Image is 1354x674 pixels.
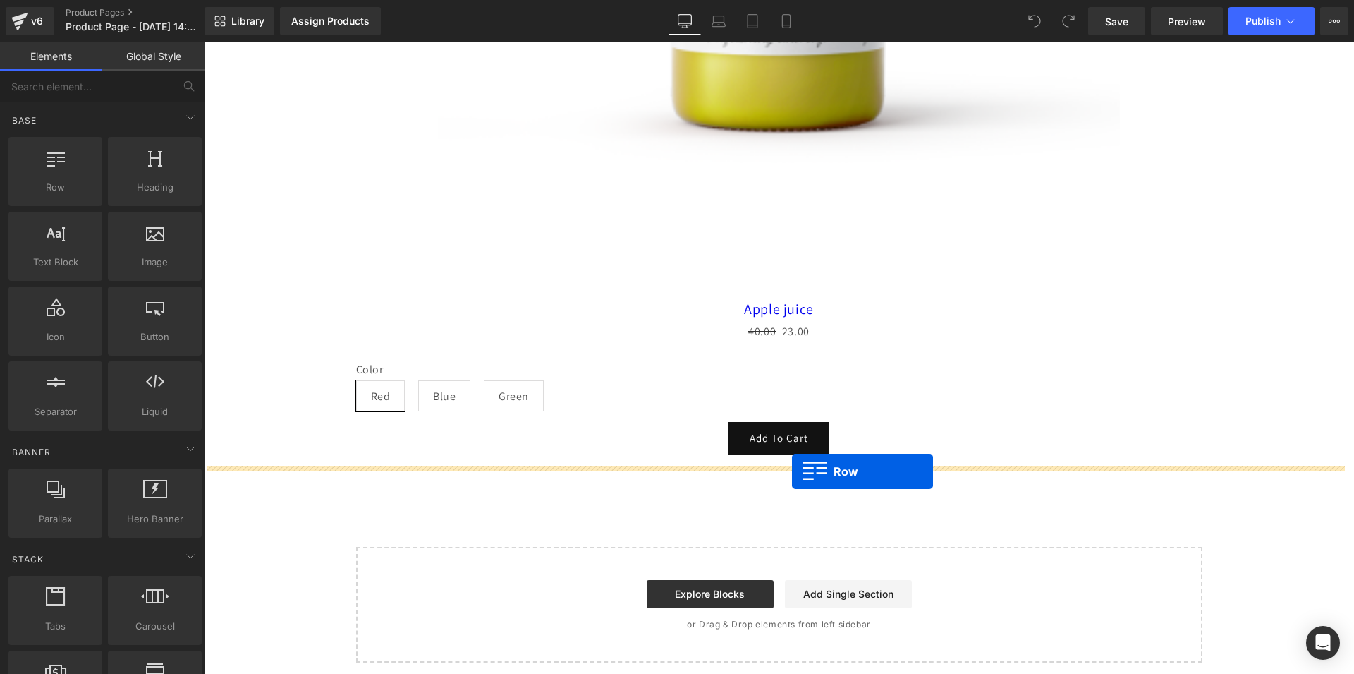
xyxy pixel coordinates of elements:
span: Banner [11,445,52,459]
span: Image [112,255,197,270]
div: Open Intercom Messenger [1306,626,1340,660]
a: Laptop [702,7,736,35]
span: Base [11,114,38,127]
a: New Library [205,7,274,35]
a: v6 [6,7,54,35]
div: v6 [28,12,46,30]
span: Product Page - [DATE] 14:42:40 [66,21,201,32]
p: or Drag & Drop elements from left sidebar [175,577,976,587]
button: Add To Cart [525,380,626,413]
span: Heading [112,180,197,195]
span: Hero Banner [112,512,197,526]
span: Button [112,330,197,344]
span: Separator [13,404,98,419]
span: Icon [13,330,98,344]
span: Blue [229,339,252,368]
span: Text Block [13,255,98,270]
span: Red [167,339,187,368]
span: Parallax [13,512,98,526]
a: Mobile [769,7,803,35]
button: Publish [1228,7,1315,35]
span: Library [231,15,264,28]
span: Green [295,339,325,368]
span: Tabs [13,619,98,634]
span: Preview [1168,14,1206,29]
span: Save [1105,14,1128,29]
label: Color [152,320,999,337]
button: Redo [1054,7,1082,35]
button: More [1320,7,1348,35]
a: Desktop [668,7,702,35]
a: Global Style [102,42,205,71]
span: Liquid [112,404,197,419]
span: Stack [11,553,45,566]
a: Add Single Section [581,538,708,566]
span: Carousel [112,619,197,634]
span: 23.00 [578,279,606,300]
button: Undo [1020,7,1049,35]
span: 40.00 [544,282,572,296]
div: Assign Products [291,16,370,27]
a: Apple juice [540,258,610,275]
a: Product Pages [66,7,228,18]
span: Publish [1245,16,1281,27]
a: Preview [1151,7,1223,35]
a: Tablet [736,7,769,35]
span: Row [13,180,98,195]
a: Explore Blocks [443,538,570,566]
